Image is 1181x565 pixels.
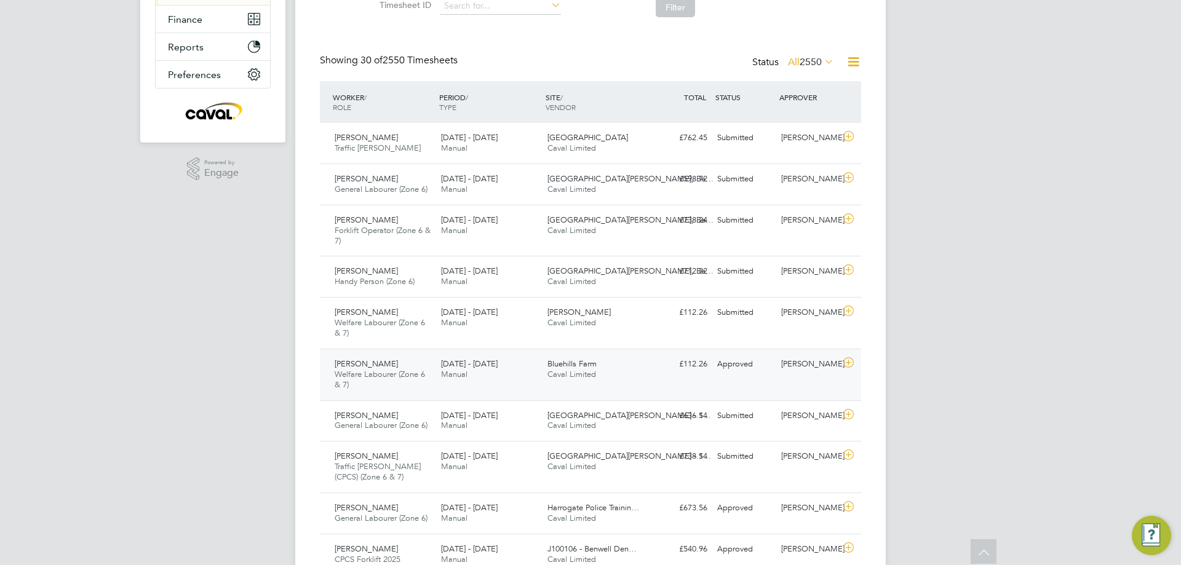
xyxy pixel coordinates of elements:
[364,92,367,102] span: /
[800,56,822,68] span: 2550
[648,498,712,518] div: £673.56
[648,539,712,559] div: £540.96
[335,358,398,369] span: [PERSON_NAME]
[335,215,398,225] span: [PERSON_NAME]
[648,261,712,282] div: £712.32
[547,307,611,317] span: [PERSON_NAME]
[712,210,776,231] div: Submitted
[712,169,776,189] div: Submitted
[156,6,270,33] button: Finance
[543,86,649,118] div: SITE
[547,184,596,194] span: Caval Limited
[441,502,498,513] span: [DATE] - [DATE]
[441,173,498,184] span: [DATE] - [DATE]
[560,92,563,102] span: /
[712,261,776,282] div: Submitted
[439,102,456,112] span: TYPE
[441,317,467,328] span: Manual
[441,266,498,276] span: [DATE] - [DATE]
[335,266,398,276] span: [PERSON_NAME]
[335,420,427,430] span: General Labourer (Zone 6)
[335,461,421,482] span: Traffic [PERSON_NAME] (CPCS) (Zone 6 & 7)
[547,410,711,421] span: [GEOGRAPHIC_DATA][PERSON_NAME] - S…
[441,420,467,430] span: Manual
[335,225,431,246] span: Forklift Operator (Zone 6 & 7)
[547,215,714,225] span: [GEOGRAPHIC_DATA][PERSON_NAME], Be…
[1132,516,1171,555] button: Engage Resource Center
[547,554,596,564] span: Caval Limited
[436,86,543,118] div: PERIOD
[712,86,776,108] div: STATUS
[156,33,270,60] button: Reports
[168,41,204,53] span: Reports
[335,410,398,421] span: [PERSON_NAME]
[335,554,400,564] span: CPCS Forklift 2025
[547,276,596,286] span: Caval Limited
[752,54,837,71] div: Status
[441,143,467,153] span: Manual
[168,69,221,81] span: Preferences
[776,498,840,518] div: [PERSON_NAME]
[335,184,427,194] span: General Labourer (Zone 6)
[335,132,398,143] span: [PERSON_NAME]
[441,369,467,379] span: Manual
[712,539,776,559] div: Approved
[156,61,270,88] button: Preferences
[776,86,840,108] div: APPROVER
[155,101,271,121] a: Go to home page
[776,446,840,467] div: [PERSON_NAME]
[648,302,712,323] div: £112.26
[360,54,458,66] span: 2550 Timesheets
[335,173,398,184] span: [PERSON_NAME]
[335,143,421,153] span: Traffic [PERSON_NAME]
[330,86,436,118] div: WORKER
[441,307,498,317] span: [DATE] - [DATE]
[648,446,712,467] div: £738.14
[546,102,576,112] span: VENDOR
[547,451,711,461] span: [GEOGRAPHIC_DATA][PERSON_NAME] - S…
[776,406,840,426] div: [PERSON_NAME]
[712,354,776,374] div: Approved
[547,543,637,554] span: J100106 - Benwell Den…
[335,317,425,338] span: Welfare Labourer (Zone 6 & 7)
[441,276,467,286] span: Manual
[333,102,351,112] span: ROLE
[441,513,467,523] span: Manual
[712,446,776,467] div: Submitted
[441,358,498,369] span: [DATE] - [DATE]
[712,128,776,148] div: Submitted
[441,410,498,421] span: [DATE] - [DATE]
[648,354,712,374] div: £112.26
[776,169,840,189] div: [PERSON_NAME]
[335,513,427,523] span: General Labourer (Zone 6)
[712,406,776,426] div: Submitted
[547,358,597,369] span: Bluehills Farm
[547,369,596,379] span: Caval Limited
[776,354,840,374] div: [PERSON_NAME]
[547,143,596,153] span: Caval Limited
[776,302,840,323] div: [PERSON_NAME]
[441,184,467,194] span: Manual
[547,132,628,143] span: [GEOGRAPHIC_DATA]
[204,157,239,168] span: Powered by
[320,54,460,67] div: Showing
[547,173,714,184] span: [GEOGRAPHIC_DATA][PERSON_NAME], Be…
[168,14,202,25] span: Finance
[547,420,596,430] span: Caval Limited
[547,502,639,513] span: Harrogate Police Trainin…
[776,210,840,231] div: [PERSON_NAME]
[335,307,398,317] span: [PERSON_NAME]
[187,157,239,181] a: Powered byEngage
[547,225,596,235] span: Caval Limited
[441,451,498,461] span: [DATE] - [DATE]
[441,225,467,235] span: Manual
[547,266,714,276] span: [GEOGRAPHIC_DATA][PERSON_NAME], Be…
[788,56,834,68] label: All
[441,461,467,472] span: Manual
[712,302,776,323] div: Submitted
[776,539,840,559] div: [PERSON_NAME]
[441,543,498,554] span: [DATE] - [DATE]
[360,54,383,66] span: 30 of
[182,101,244,121] img: caval-logo-retina.png
[648,128,712,148] div: £762.45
